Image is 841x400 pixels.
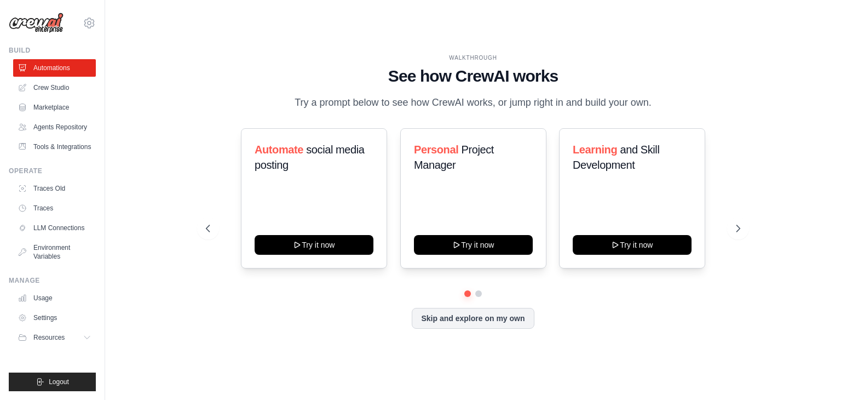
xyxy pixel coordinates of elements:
[33,333,65,342] span: Resources
[13,309,96,327] a: Settings
[206,54,740,62] div: WALKTHROUGH
[289,95,657,111] p: Try a prompt below to see how CrewAI works, or jump right in and build your own.
[414,235,533,255] button: Try it now
[13,329,96,346] button: Resources
[414,144,458,156] span: Personal
[13,219,96,237] a: LLM Connections
[9,13,64,33] img: Logo
[206,66,740,86] h1: See how CrewAI works
[255,144,303,156] span: Automate
[255,235,373,255] button: Try it now
[414,144,494,171] span: Project Manager
[9,167,96,175] div: Operate
[9,46,96,55] div: Build
[573,235,692,255] button: Try it now
[9,373,96,391] button: Logout
[49,378,69,386] span: Logout
[13,79,96,96] a: Crew Studio
[573,144,617,156] span: Learning
[13,59,96,77] a: Automations
[255,144,365,171] span: social media posting
[9,276,96,285] div: Manage
[412,308,534,329] button: Skip and explore on my own
[13,99,96,116] a: Marketplace
[13,199,96,217] a: Traces
[13,239,96,265] a: Environment Variables
[13,289,96,307] a: Usage
[13,118,96,136] a: Agents Repository
[13,138,96,156] a: Tools & Integrations
[786,347,841,400] iframe: Chat Widget
[13,180,96,197] a: Traces Old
